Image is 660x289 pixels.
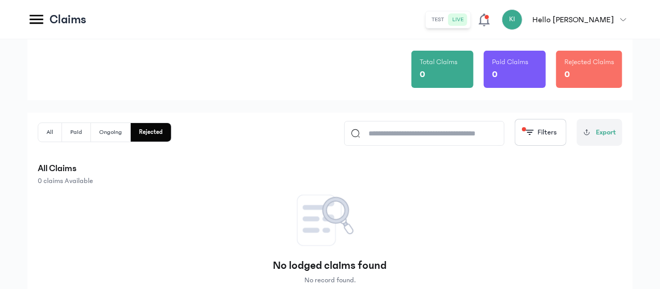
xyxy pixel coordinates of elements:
p: Total Claims [420,57,457,67]
button: Filters [515,119,566,146]
div: KI [502,9,523,30]
p: Claims [50,11,86,28]
button: Paid [62,123,91,142]
p: 0 [420,67,425,82]
button: Ongoing [91,123,131,142]
p: Hello [PERSON_NAME] [533,13,614,26]
p: Paid Claims [492,57,528,67]
button: live [449,13,468,26]
span: Export [596,127,616,138]
p: 0 [492,67,498,82]
p: 0 [564,67,570,82]
button: All [38,123,62,142]
button: test [428,13,449,26]
p: No record found. [304,275,356,285]
button: Rejected [131,123,171,142]
p: Rejected Claims [564,57,614,67]
p: All Claims [38,161,622,176]
button: Export [577,119,622,146]
p: 0 claims Available [38,176,622,186]
button: KIHello [PERSON_NAME] [502,9,633,30]
p: No lodged claims found [273,258,387,273]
